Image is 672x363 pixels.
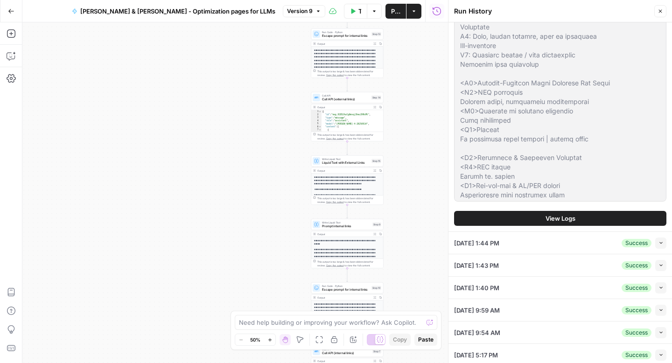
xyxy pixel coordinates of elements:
[347,78,348,91] g: Edge from step_13 to step_14
[622,328,651,337] div: Success
[317,42,371,46] div: Output
[546,214,575,223] span: View Logs
[322,351,371,356] span: Call API (internal links)
[317,133,381,140] div: This output is too large & has been abbreviated for review. to view the full content.
[311,126,322,129] div: 6
[311,119,322,123] div: 4
[372,349,381,354] div: Step 7
[311,110,322,113] div: 1
[371,286,381,290] div: Step 10
[317,169,371,173] div: Output
[371,159,381,163] div: Step 15
[317,196,381,204] div: This output is too large & has been abbreviated for review. to view the full content.
[622,351,651,359] div: Success
[66,4,281,19] button: [PERSON_NAME] & [PERSON_NAME] - Optimization pages for LLMs
[372,223,381,227] div: Step 9
[311,92,384,141] div: Call APICall API (external links)Step 14Output{ "id":"msg_01B5JAuCg6mvqj3hez2HHcMt", "type":"mess...
[454,261,499,270] span: [DATE] 1:43 PM
[250,336,260,343] span: 50%
[347,141,348,155] g: Edge from step_14 to step_15
[454,238,499,248] span: [DATE] 1:44 PM
[322,97,370,102] span: Call API (external links)
[454,350,498,360] span: [DATE] 5:17 PM
[322,161,370,165] span: Liquid Text with External Links
[311,116,322,119] div: 3
[393,335,407,344] span: Copy
[317,105,371,109] div: Output
[326,264,344,267] span: Copy the output
[319,128,322,132] span: Toggle code folding, rows 7 through 10
[454,328,500,337] span: [DATE] 9:54 AM
[322,287,370,292] span: Escape prompt for internal links
[371,32,381,36] div: Step 13
[80,7,275,16] span: [PERSON_NAME] & [PERSON_NAME] - Optimization pages for LLMs
[322,284,370,288] span: Run Code · Python
[317,296,371,300] div: Output
[622,306,651,314] div: Success
[389,334,411,346] button: Copy
[311,128,322,132] div: 7
[322,224,371,229] span: Prompt internal links
[391,7,400,16] span: Publish
[322,94,370,98] span: Call API
[319,110,322,113] span: Toggle code folding, rows 1 through 12
[622,284,651,292] div: Success
[317,260,381,267] div: This output is too large & has been abbreviated for review. to view the full content.
[454,211,666,226] button: View Logs
[358,7,361,16] span: Test Workflow
[322,30,370,34] span: Run Code · Python
[317,70,381,77] div: This output is too large & has been abbreviated for review. to view the full content.
[414,334,437,346] button: Paste
[385,4,406,19] button: Publish
[344,4,367,19] button: Test Workflow
[311,122,322,126] div: 5
[347,14,348,28] g: Edge from step_12 to step_13
[326,137,344,140] span: Copy the output
[322,221,371,224] span: Write Liquid Text
[622,239,651,247] div: Success
[418,335,434,344] span: Paste
[347,205,348,218] g: Edge from step_15 to step_9
[317,232,371,236] div: Output
[317,359,371,363] div: Output
[322,157,370,161] span: Write Liquid Text
[454,283,499,293] span: [DATE] 1:40 PM
[283,5,325,17] button: Version 9
[347,268,348,282] g: Edge from step_9 to step_10
[311,113,322,117] div: 2
[622,261,651,270] div: Success
[319,126,322,129] span: Toggle code folding, rows 6 through 11
[371,96,382,100] div: Step 14
[322,34,370,38] span: Escape prompt for internal links
[326,74,344,77] span: Copy the output
[287,7,313,15] span: Version 9
[326,201,344,203] span: Copy the output
[454,306,500,315] span: [DATE] 9:59 AM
